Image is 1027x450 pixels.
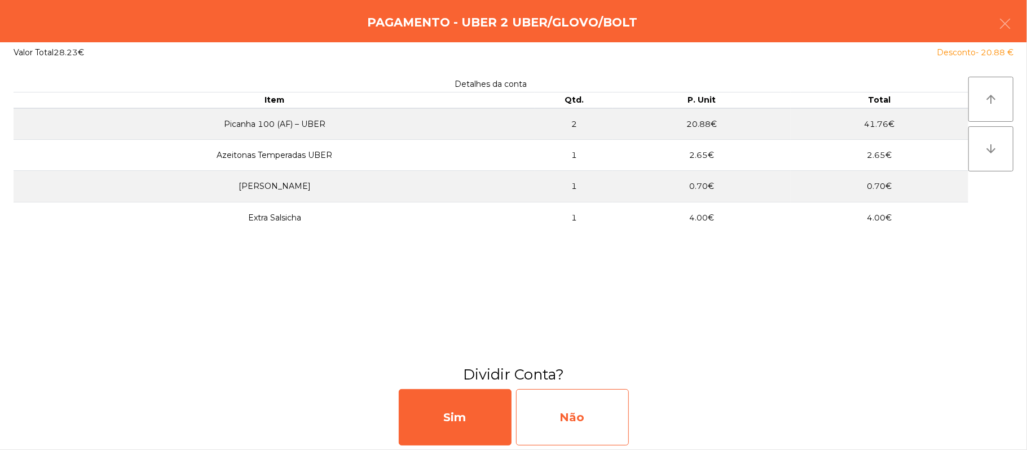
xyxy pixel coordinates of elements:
td: 2 [535,108,612,140]
button: arrow_downward [968,126,1013,171]
td: 1 [535,140,612,171]
th: Qtd. [535,92,612,108]
i: arrow_upward [984,92,998,106]
div: Sim [399,389,512,445]
span: Detalhes da conta [455,79,527,89]
th: P. Unit [613,92,791,108]
td: 4.00€ [613,202,791,233]
td: 1 [535,171,612,202]
td: Extra Salsicha [14,202,535,233]
span: 28.23€ [54,47,84,58]
td: Azeitonas Temperadas UBER [14,140,535,171]
td: 0.70€ [791,171,968,202]
h3: Dividir Conta? [8,364,1019,385]
td: 41.76€ [791,108,968,140]
button: arrow_upward [968,77,1013,122]
i: arrow_downward [984,142,998,156]
span: - 20.88 € [976,47,1013,58]
h4: Pagamento - UBER 2 UBER/GLOVO/BOLT [367,14,637,31]
div: Não [516,389,629,445]
span: Valor Total [14,47,54,58]
td: 20.88€ [613,108,791,140]
td: 2.65€ [791,140,968,171]
td: [PERSON_NAME] [14,171,535,202]
th: Total [791,92,968,108]
td: 2.65€ [613,140,791,171]
td: 0.70€ [613,171,791,202]
div: Desconto [937,47,1013,59]
td: Picanha 100 (AF) – UBER [14,108,535,140]
td: 4.00€ [791,202,968,233]
th: Item [14,92,535,108]
td: 1 [535,202,612,233]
